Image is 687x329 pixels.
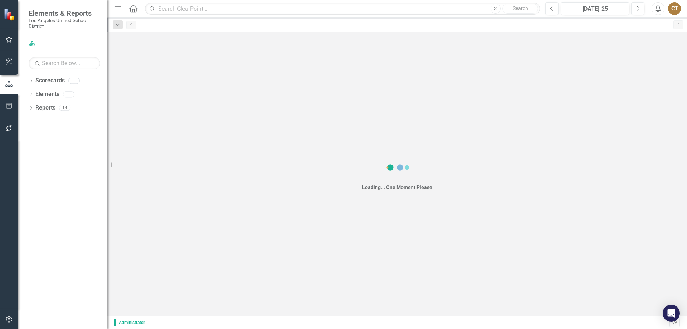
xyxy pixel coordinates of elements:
img: ClearPoint Strategy [4,8,16,21]
a: Scorecards [35,77,65,85]
a: Elements [35,90,59,98]
div: [DATE]-25 [563,5,627,13]
button: Search [502,4,538,14]
a: Reports [35,104,55,112]
div: Loading... One Moment Please [362,184,432,191]
button: [DATE]-25 [561,2,629,15]
div: Open Intercom Messenger [663,305,680,322]
span: Search [513,5,528,11]
input: Search Below... [29,57,100,69]
input: Search ClearPoint... [145,3,540,15]
span: Elements & Reports [29,9,100,18]
button: CT [668,2,681,15]
span: Administrator [114,319,148,326]
small: Los Angeles Unified School District [29,18,100,29]
div: 14 [59,105,70,111]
